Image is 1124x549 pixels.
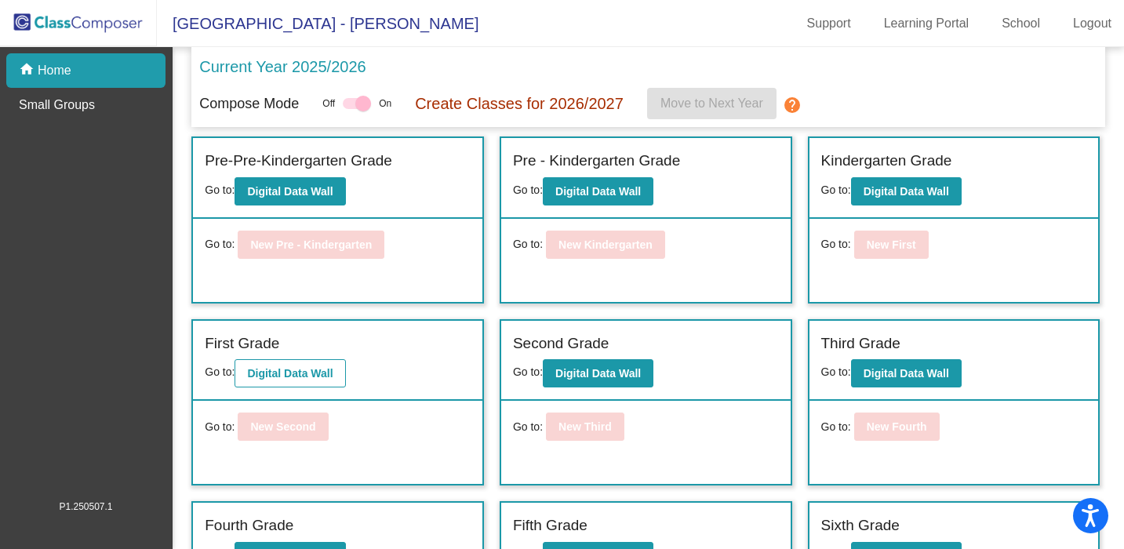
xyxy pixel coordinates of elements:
span: On [379,96,391,111]
button: New Second [238,413,328,441]
a: School [989,11,1053,36]
button: New Fourth [854,413,940,441]
p: Compose Mode [199,93,299,115]
p: Create Classes for 2026/2027 [415,92,624,115]
p: Home [38,61,71,80]
button: New First [854,231,929,259]
span: Go to: [513,236,543,253]
b: New Third [558,420,612,433]
span: Go to: [205,184,235,196]
button: Digital Data Wall [235,177,345,205]
button: Move to Next Year [647,88,777,119]
span: [GEOGRAPHIC_DATA] - [PERSON_NAME] [157,11,478,36]
b: New Fourth [867,420,927,433]
b: Digital Data Wall [864,367,949,380]
button: Digital Data Wall [235,359,345,387]
b: New Kindergarten [558,238,653,251]
mat-icon: home [19,61,38,80]
span: Go to: [513,184,543,196]
label: Third Grade [821,333,900,355]
label: Fifth Grade [513,514,587,537]
b: New Pre - Kindergarten [250,238,372,251]
b: Digital Data Wall [555,185,641,198]
label: Pre - Kindergarten Grade [513,150,680,173]
a: Support [795,11,864,36]
span: Go to: [205,236,235,253]
p: Current Year 2025/2026 [199,55,366,78]
label: Second Grade [513,333,609,355]
button: Digital Data Wall [851,177,962,205]
button: Digital Data Wall [543,359,653,387]
p: Small Groups [19,96,95,115]
label: First Grade [205,333,279,355]
span: Go to: [205,365,235,378]
label: Sixth Grade [821,514,900,537]
button: New Third [546,413,624,441]
b: Digital Data Wall [247,367,333,380]
span: Go to: [821,184,851,196]
label: Kindergarten Grade [821,150,952,173]
mat-icon: help [783,96,802,115]
span: Go to: [821,236,851,253]
button: Digital Data Wall [851,359,962,387]
b: Digital Data Wall [247,185,333,198]
b: Digital Data Wall [555,367,641,380]
span: Go to: [205,419,235,435]
b: Digital Data Wall [864,185,949,198]
a: Learning Portal [871,11,982,36]
span: Go to: [513,419,543,435]
span: Move to Next Year [660,96,763,110]
span: Off [322,96,335,111]
b: New Second [250,420,315,433]
button: Digital Data Wall [543,177,653,205]
label: Pre-Pre-Kindergarten Grade [205,150,392,173]
a: Logout [1060,11,1124,36]
label: Fourth Grade [205,514,293,537]
span: Go to: [821,365,851,378]
span: Go to: [513,365,543,378]
b: New First [867,238,916,251]
button: New Kindergarten [546,231,665,259]
span: Go to: [821,419,851,435]
button: New Pre - Kindergarten [238,231,384,259]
